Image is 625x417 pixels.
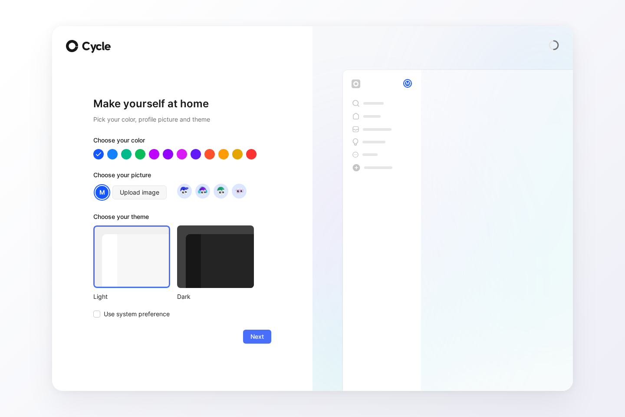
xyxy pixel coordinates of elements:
[93,291,170,302] div: Light
[177,291,254,302] div: Dark
[233,185,245,197] img: avatar
[250,331,264,342] span: Next
[215,185,227,197] img: avatar
[93,135,271,149] div: Choose your color
[104,309,170,319] span: Use system preference
[352,79,360,88] img: workspace-default-logo-wX5zAyuM.png
[95,185,109,200] div: M
[93,114,271,125] h2: Pick your color, profile picture and theme
[93,170,271,184] div: Choose your picture
[178,185,190,197] img: avatar
[197,185,208,197] img: avatar
[93,97,271,111] h1: Make yourself at home
[93,212,254,225] div: Choose your theme
[112,185,167,199] button: Upload image
[243,330,271,344] button: Next
[404,80,411,87] div: M
[120,187,159,198] span: Upload image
